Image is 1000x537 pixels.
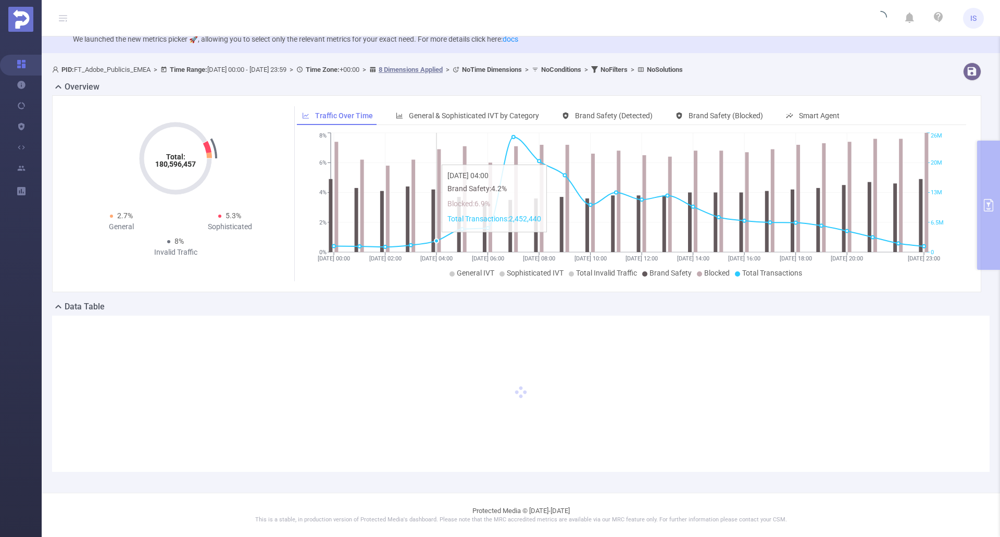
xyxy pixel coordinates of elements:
div: Invalid Traffic [121,247,230,258]
b: No Filters [601,66,628,73]
span: Brand Safety [649,269,692,277]
u: 8 Dimensions Applied [379,66,443,73]
h2: Overview [65,81,99,93]
b: Time Zone: [306,66,340,73]
i: icon: user [52,66,61,73]
tspan: [DATE] 04:00 [420,255,453,262]
tspan: 4% [319,190,327,196]
span: > [286,66,296,73]
b: No Solutions [647,66,683,73]
span: General IVT [457,269,494,277]
span: 5.3% [226,211,241,220]
div: Sophisticated [176,221,284,232]
tspan: 20M [931,159,942,166]
b: No Time Dimensions [462,66,522,73]
span: Blocked [704,269,730,277]
tspan: [DATE] 00:00 [318,255,350,262]
b: Time Range: [170,66,207,73]
span: > [628,66,637,73]
span: We launched the new metrics picker 🚀, allowing you to select only the relevant metrics for your e... [73,35,518,43]
i: icon: bar-chart [396,112,403,119]
span: > [151,66,160,73]
span: > [581,66,591,73]
tspan: [DATE] 20:00 [831,255,863,262]
tspan: [DATE] 18:00 [779,255,811,262]
b: No Conditions [541,66,581,73]
tspan: 13M [931,190,942,196]
tspan: 180,596,457 [155,160,196,168]
p: This is a stable, in production version of Protected Media's dashboard. Please note that the MRC ... [68,516,974,524]
tspan: 2% [319,219,327,226]
tspan: Total: [166,153,185,161]
tspan: [DATE] 14:00 [677,255,709,262]
b: PID: [61,66,74,73]
tspan: 0 [931,249,934,256]
tspan: 8% [319,133,327,140]
tspan: [DATE] 12:00 [626,255,658,262]
i: icon: loading [874,11,887,26]
tspan: [DATE] 08:00 [523,255,555,262]
tspan: [DATE] 10:00 [574,255,606,262]
span: Total Invalid Traffic [576,269,637,277]
tspan: 0% [319,249,327,256]
tspan: 26M [931,133,942,140]
i: icon: line-chart [302,112,309,119]
tspan: [DATE] 16:00 [728,255,760,262]
tspan: 6.5M [931,219,944,226]
span: IS [970,8,977,29]
span: Traffic Over Time [315,111,373,120]
tspan: [DATE] 06:00 [471,255,504,262]
span: FT_Adobe_Publicis_EMEA [DATE] 00:00 - [DATE] 23:59 +00:00 [52,66,683,73]
img: Protected Media [8,7,33,32]
span: Sophisticated IVT [507,269,564,277]
span: Brand Safety (Blocked) [689,111,763,120]
a: docs [503,35,518,43]
span: Brand Safety (Detected) [575,111,653,120]
span: > [522,66,532,73]
span: > [359,66,369,73]
tspan: 6% [319,159,327,166]
h2: Data Table [65,301,105,313]
span: > [443,66,453,73]
span: Smart Agent [799,111,840,120]
span: General & Sophisticated IVT by Category [409,111,539,120]
div: General [67,221,176,232]
span: 2.7% [117,211,133,220]
tspan: [DATE] 02:00 [369,255,401,262]
tspan: [DATE] 23:00 [908,255,940,262]
span: 8% [174,237,184,245]
span: Total Transactions [742,269,802,277]
footer: Protected Media © [DATE]-[DATE] [42,493,1000,537]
